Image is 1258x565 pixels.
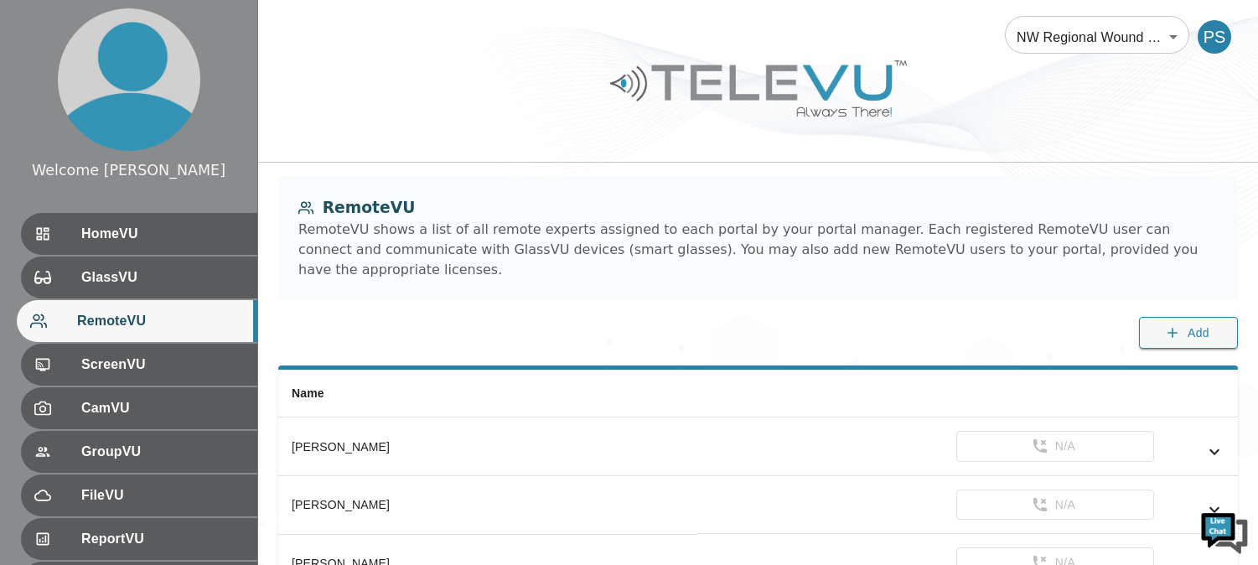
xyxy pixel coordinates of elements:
span: RemoteVU [77,311,244,331]
div: ScreenVU [21,344,257,386]
div: RemoteVU [298,196,1218,220]
span: HomeVU [81,224,244,244]
div: PS [1198,20,1231,54]
span: GlassVU [81,267,244,288]
div: [PERSON_NAME] [292,496,684,513]
span: ReportVU [81,529,244,549]
span: CamVU [81,398,244,418]
img: profile.png [58,8,200,151]
div: GroupVU [21,431,257,473]
button: Add [1139,317,1238,350]
div: Welcome [PERSON_NAME] [32,159,225,181]
div: [PERSON_NAME] [292,438,684,455]
img: Chat Widget [1199,506,1250,557]
span: Add [1188,323,1209,344]
div: NW Regional Wound Care [1005,13,1189,60]
div: FileVU [21,474,257,516]
div: GlassVU [21,257,257,298]
img: Logo [608,54,909,123]
span: FileVU [81,485,244,505]
div: CamVU [21,387,257,429]
div: ReportVU [21,518,257,560]
span: ScreenVU [81,355,244,375]
span: Name [292,386,324,400]
div: RemoteVU [17,300,257,342]
div: RemoteVU shows a list of all remote experts assigned to each portal by your portal manager. Each ... [298,220,1218,280]
div: HomeVU [21,213,257,255]
span: GroupVU [81,442,244,462]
